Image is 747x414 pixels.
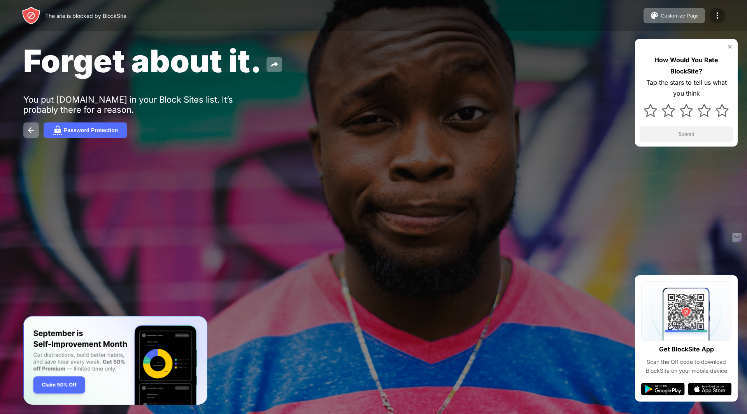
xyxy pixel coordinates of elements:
span: Forget about it. [23,42,262,80]
img: qrcode.svg [641,281,731,341]
img: star.svg [680,104,693,117]
img: rate-us-close.svg [727,44,733,50]
img: star.svg [698,104,711,117]
div: You put [DOMAIN_NAME] in your Block Sites list. It’s probably there for a reason. [23,94,264,115]
img: star.svg [644,104,657,117]
img: menu-icon.svg [713,11,722,20]
div: The site is blocked by BlockSite [45,12,126,19]
div: Tap the stars to tell us what you think [640,77,733,100]
button: Password Protection [44,122,127,138]
div: Get BlockSite App [659,344,714,355]
img: share.svg [270,60,279,69]
img: pallet.svg [650,11,659,20]
button: Customize Page [644,8,705,23]
img: back.svg [26,126,36,135]
img: star.svg [715,104,729,117]
div: How Would You Rate BlockSite? [640,54,733,77]
img: header-logo.svg [22,6,40,25]
button: Submit [640,126,733,142]
img: star.svg [662,104,675,117]
img: password.svg [53,126,62,135]
iframe: Banner [23,316,207,405]
div: Password Protection [64,127,118,133]
img: app-store.svg [688,383,731,395]
img: google-play.svg [641,383,685,395]
div: Customize Page [661,13,699,19]
div: Scan the QR code to download BlockSite on your mobile device [641,358,731,375]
